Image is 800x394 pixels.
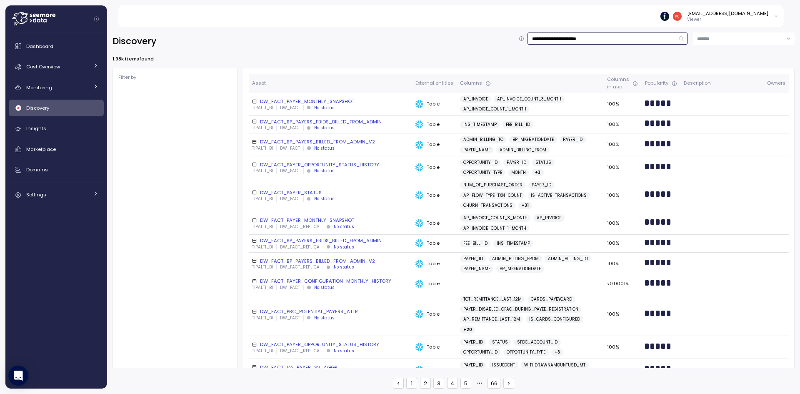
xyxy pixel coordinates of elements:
[415,280,453,288] div: Table
[493,240,533,247] a: INS_TIMESTAMP
[645,80,677,87] div: Popularity
[252,161,409,168] div: DW_FACT_PAYER_OPPORTUNITY_STATUS_HISTORY
[252,138,409,145] div: DW_FACT_BP_PAYERS_BILLED_FROM_ADMIN_V2
[252,217,409,223] div: DW_FACT_PAYER_MONTHLY_SNAPSHOT
[460,316,523,323] a: AP_REMITTANCE_LAST_12M
[460,306,582,313] a: PAYER_DISABLED_OFAC_DURING_PAYEE_REGISTRATION
[460,159,501,166] a: OPPORTUNITY_ID
[415,120,453,129] div: Table
[463,225,526,232] span: AP_INVOICE_COUNT_1_MONTH
[463,146,490,154] span: PAYER_NAME
[252,224,273,230] p: TIPALTI_BI
[252,308,409,315] div: DW_FACT_PBC_POTENTIAL_PAYERS_ATTR
[9,100,104,116] a: Discovery
[415,366,453,374] div: Table
[26,146,56,153] span: Marketplace
[415,141,453,149] div: Table
[463,265,490,273] span: PAYER_NAME
[496,146,550,154] a: ADMIN_BILLING_FROM
[521,361,589,369] a: WITHDRAWNAMOUNTUSD_MT
[314,168,335,174] div: No status
[280,348,320,354] p: DW_FACT_REPLICA
[252,168,273,174] p: TIPALTI_BI
[334,244,354,250] div: No status
[415,191,453,200] div: Table
[9,161,104,178] a: Domains
[492,255,539,263] span: ADMIN_BILLING_FROM
[528,181,555,189] a: PAYER_ID
[512,136,554,143] span: BP_MIGRATIONDATE
[506,121,530,128] span: FEE_BILL_ID
[415,219,453,228] div: Table
[607,76,638,90] div: Columns in use
[563,136,582,143] span: PAYER_ID
[527,296,575,303] a: CARDS_PAYBYCARD
[252,161,409,174] a: DW_FACT_PAYER_OPPORTUNITY_STATUS_HISTORYTIPALTI_BIDW_FACTNo status
[684,80,760,87] div: Description
[463,316,520,323] span: AP_REMITTANCE_LAST_12M
[252,258,409,264] div: DW_FACT_BP_PAYERS_BILLED_FROM_ADMIN_V2
[517,339,557,346] span: SFDC_ACCOUNT_ID
[460,80,600,87] div: Columns
[604,133,641,156] td: 100%
[497,240,530,247] span: INS_TIMESTAMP
[420,378,431,389] button: 2
[252,278,409,290] a: DW_FACT_PAYER_CONFIGURATION_MONTHLY_HISTORYTIPALTI_BIDW_FACTNo status
[604,336,641,359] td: 100%
[26,105,49,111] span: Discovery
[334,264,354,270] div: No status
[9,79,104,96] a: Monitoring
[447,378,458,389] button: 4
[463,255,483,263] span: PAYER_ID
[415,100,453,108] div: Table
[460,265,494,273] a: PAYER_NAME
[527,192,590,199] a: IS_ACTIVE_TRANSACTIONS
[26,166,48,173] span: Domains
[26,84,52,91] span: Monitoring
[252,189,409,202] a: DW_FACT_PAYER_STATUSTIPALTI_BIDW_FACTNo status
[503,159,530,166] a: PAYER_ID
[8,366,28,386] div: Open Intercom Messenger
[280,285,300,291] p: DW_FACT
[252,217,409,229] a: DW_FACT_PAYER_MONTHLY_SNAPSHOTTIPALTI_BIDW_FACT_REPLICANo status
[673,12,682,20] img: e4f1013cbcfa3a60050984dc5e8e116a
[463,202,512,209] span: CHURN_TRANSACTIONS
[252,189,409,196] div: DW_FACT_PAYER_STATUS
[524,361,585,369] span: WITHDRAWNAMOUNTUSD_MT
[280,146,300,151] p: DW_FACT
[280,224,320,230] p: DW_FACT_REPLICA
[532,159,555,166] a: STATUS
[415,239,453,248] div: Table
[26,63,60,70] span: Cost Overview
[604,253,641,276] td: 100%
[660,12,669,20] img: 6714de1ca73de131760c52a6.PNG
[252,264,273,270] p: TIPALTI_BI
[555,349,560,356] span: + 3
[252,196,273,202] p: TIPALTI_BI
[314,315,335,321] div: No status
[415,163,453,172] div: Table
[604,156,641,179] td: 100%
[26,125,46,132] span: Insights
[531,192,587,199] span: IS_ACTIVE_TRANSACTIONS
[537,214,561,222] span: AP_INVOICE
[118,74,136,80] p: Filter by
[492,361,515,369] span: ISSUEDCNT
[460,240,491,247] a: FEE_BILL_ID
[334,348,354,354] div: No status
[463,240,487,247] span: FEE_BILL_ID
[507,349,545,356] span: OPPORTUNITY_TYPE
[415,260,453,268] div: Table
[463,361,483,369] span: PAYER_ID
[26,191,46,198] span: Settings
[463,339,483,346] span: PAYER_ID
[460,181,526,189] a: NUM_OF_PURCHASE_ORDER
[522,202,529,209] span: + 31
[604,275,641,293] td: <0.0001%
[252,364,409,376] a: DW_FACT_VA_PAYER_SV_AGGR
[252,146,273,151] p: TIPALTI_BI
[314,196,335,202] div: No status
[463,159,497,166] span: OPPORTUNITY_ID
[252,285,273,291] p: TIPALTI_BI
[252,138,409,151] a: DW_FACT_BP_PAYERS_BILLED_FROM_ADMIN_V2TIPALTI_BIDW_FACTNo status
